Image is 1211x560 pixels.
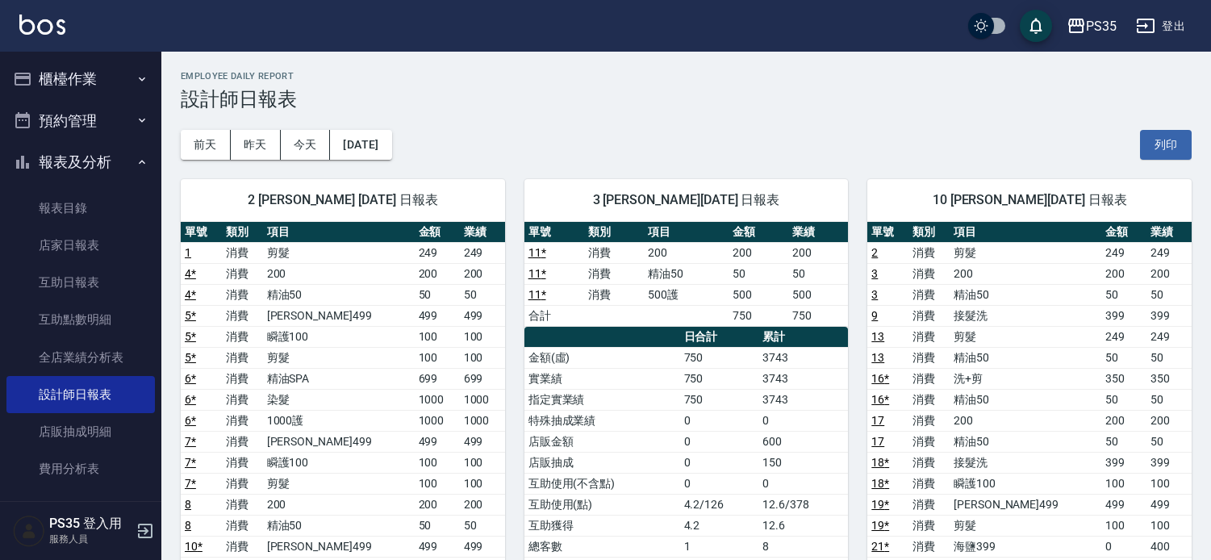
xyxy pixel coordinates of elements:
[908,263,950,284] td: 消費
[524,452,680,473] td: 店販抽成
[460,494,505,515] td: 200
[6,227,155,264] a: 店家日報表
[950,536,1101,557] td: 海鹽399
[415,410,460,431] td: 1000
[6,495,155,537] button: 客戶管理
[415,222,460,243] th: 金額
[263,536,415,557] td: [PERSON_NAME]499
[222,347,263,368] td: 消費
[908,284,950,305] td: 消費
[222,368,263,389] td: 消費
[908,473,950,494] td: 消費
[460,452,505,473] td: 100
[644,284,729,305] td: 500護
[415,368,460,389] td: 699
[680,431,759,452] td: 0
[584,242,644,263] td: 消費
[680,515,759,536] td: 4.2
[460,410,505,431] td: 1000
[584,222,644,243] th: 類別
[908,242,950,263] td: 消費
[908,494,950,515] td: 消費
[867,222,908,243] th: 單號
[524,368,680,389] td: 實業績
[263,410,415,431] td: 1000護
[524,389,680,410] td: 指定實業績
[908,410,950,431] td: 消費
[950,515,1101,536] td: 剪髮
[524,536,680,557] td: 總客數
[1130,11,1192,41] button: 登出
[263,242,415,263] td: 剪髮
[871,246,878,259] a: 2
[908,222,950,243] th: 類別
[758,368,848,389] td: 3743
[263,347,415,368] td: 剪髮
[222,326,263,347] td: 消費
[758,515,848,536] td: 12.6
[524,410,680,431] td: 特殊抽成業績
[415,431,460,452] td: 499
[950,347,1101,368] td: 精油50
[1146,431,1192,452] td: 50
[415,242,460,263] td: 249
[950,263,1101,284] td: 200
[13,515,45,547] img: Person
[460,326,505,347] td: 100
[181,130,231,160] button: 前天
[758,494,848,515] td: 12.6/378
[6,100,155,142] button: 預約管理
[19,15,65,35] img: Logo
[1146,410,1192,431] td: 200
[6,58,155,100] button: 櫃檯作業
[680,347,759,368] td: 750
[6,413,155,450] a: 店販抽成明細
[1101,389,1146,410] td: 50
[871,351,884,364] a: 13
[871,414,884,427] a: 17
[1101,515,1146,536] td: 100
[680,536,759,557] td: 1
[263,263,415,284] td: 200
[1146,536,1192,557] td: 400
[680,410,759,431] td: 0
[908,368,950,389] td: 消費
[415,473,460,494] td: 100
[222,494,263,515] td: 消費
[181,71,1192,81] h2: Employee Daily Report
[415,305,460,326] td: 499
[1146,242,1192,263] td: 249
[524,222,584,243] th: 單號
[524,305,584,326] td: 合計
[222,305,263,326] td: 消費
[1060,10,1123,43] button: PS35
[908,326,950,347] td: 消費
[680,327,759,348] th: 日合計
[222,410,263,431] td: 消費
[950,326,1101,347] td: 剪髮
[524,515,680,536] td: 互助獲得
[6,264,155,301] a: 互助日報表
[1146,368,1192,389] td: 350
[1101,222,1146,243] th: 金額
[460,242,505,263] td: 249
[49,532,132,546] p: 服務人員
[1146,326,1192,347] td: 249
[1101,368,1146,389] td: 350
[460,389,505,410] td: 1000
[729,222,788,243] th: 金額
[263,452,415,473] td: 瞬護100
[758,431,848,452] td: 600
[908,305,950,326] td: 消費
[1086,16,1117,36] div: PS35
[950,284,1101,305] td: 精油50
[222,222,263,243] th: 類別
[415,263,460,284] td: 200
[524,473,680,494] td: 互助使用(不含點)
[758,410,848,431] td: 0
[758,347,848,368] td: 3743
[460,222,505,243] th: 業績
[460,305,505,326] td: 499
[1101,473,1146,494] td: 100
[644,222,729,243] th: 項目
